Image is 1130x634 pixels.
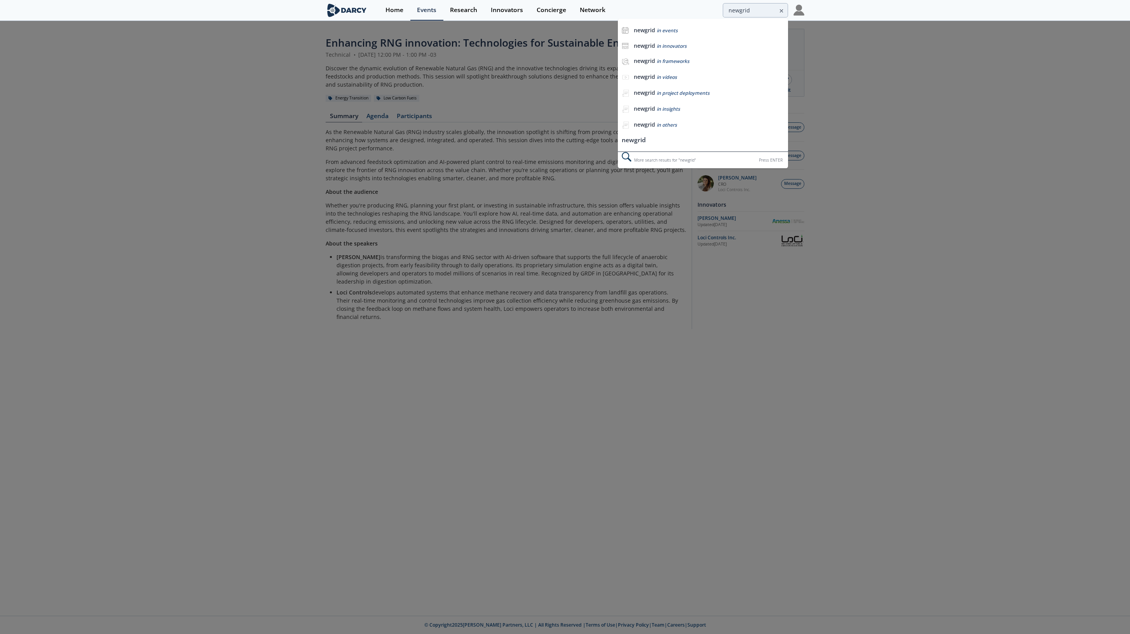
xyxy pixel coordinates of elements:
[385,7,403,13] div: Home
[450,7,477,13] div: Research
[634,26,655,34] b: newgrid
[657,74,677,80] span: in videos
[417,7,436,13] div: Events
[723,3,788,17] input: Advanced Search
[634,42,655,49] b: newgrid
[759,156,783,164] div: Press ENTER
[634,121,655,128] b: newgrid
[634,73,655,80] b: newgrid
[326,3,368,17] img: logo-wide.svg
[657,58,689,64] span: in frameworks
[634,57,655,64] b: newgrid
[618,152,788,168] div: More search results for " newgrid "
[657,122,677,128] span: in others
[622,42,629,49] img: icon
[657,43,687,49] span: in innovators
[657,27,678,34] span: in events
[793,5,804,16] img: Profile
[634,89,655,96] b: newgrid
[657,90,710,96] span: in project deployments
[537,7,566,13] div: Concierge
[580,7,605,13] div: Network
[618,133,788,148] li: newgrid
[622,27,629,34] img: icon
[491,7,523,13] div: Innovators
[634,105,655,112] b: newgrid
[657,106,680,112] span: in insights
